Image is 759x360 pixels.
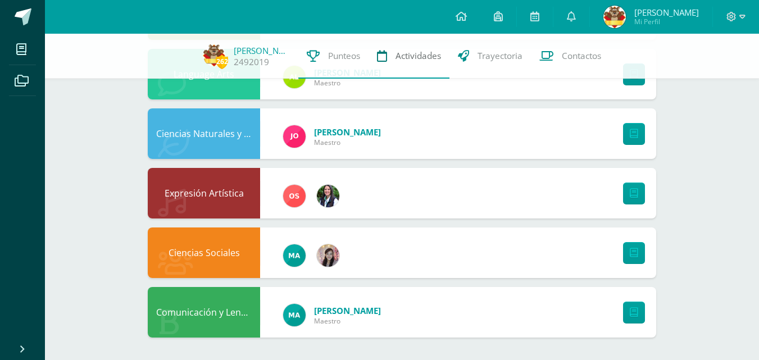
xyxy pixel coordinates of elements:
div: Ciencias Naturales y Tecnología [148,108,260,159]
img: d1be4a3415dac012162b51397b111d3f.png [317,244,339,267]
a: 2492019 [234,56,269,68]
img: 55cd4609078b6f5449d0df1f1668bde8.png [203,44,225,66]
span: Punteos [328,50,360,62]
a: [PERSON_NAME] [314,126,381,138]
img: c4ed75acd98288e4535e0845d1fe2e0c.png [283,244,306,267]
span: Mi Perfil [634,17,699,26]
img: 5d1b5d840bccccd173cb0b83f6027e73.png [283,185,306,207]
span: Maestro [314,78,381,88]
span: Maestro [314,316,381,326]
span: [PERSON_NAME] [634,7,699,18]
img: 55cd4609078b6f5449d0df1f1668bde8.png [603,6,626,28]
a: [PERSON_NAME] [234,45,290,56]
img: b1e1c00dca74b9ce51150cf99b699712.png [283,125,306,148]
span: Actividades [396,50,441,62]
span: Trayectoria [478,50,522,62]
a: Punteos [298,34,369,79]
a: Contactos [531,34,610,79]
div: Comunicación y Lenguaje [148,287,260,338]
img: c4ed75acd98288e4535e0845d1fe2e0c.png [283,304,306,326]
a: [PERSON_NAME] [314,305,381,316]
a: Actividades [369,34,449,79]
span: 262 [216,54,228,69]
a: Trayectoria [449,34,531,79]
span: Maestro [314,138,381,147]
span: Contactos [562,50,601,62]
div: Expresión Artística [148,168,260,218]
img: 17d60be5ef358e114dc0f01a4fe601a5.png [317,185,339,207]
div: Ciencias Sociales [148,227,260,278]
